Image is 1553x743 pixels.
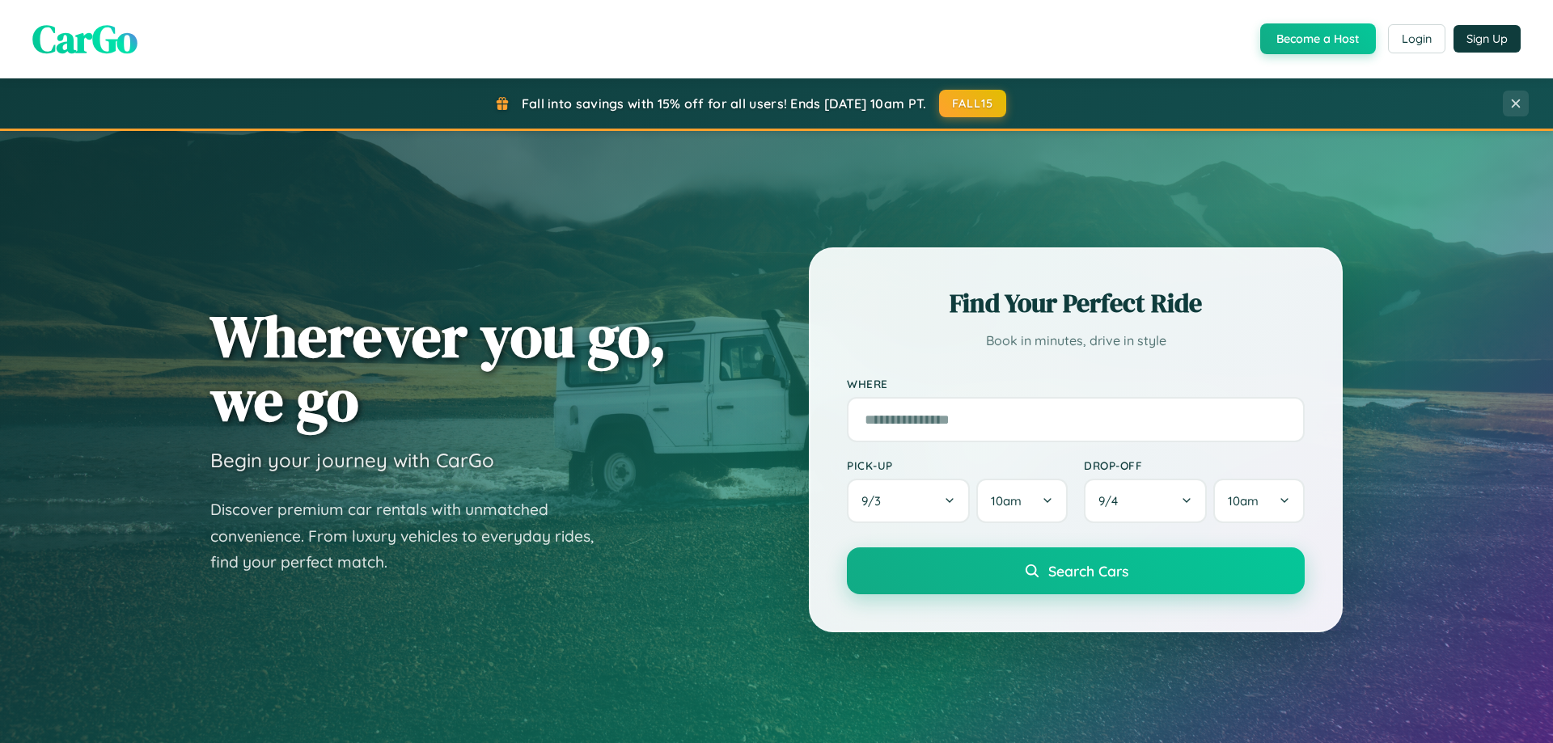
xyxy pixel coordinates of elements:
[1048,562,1128,580] span: Search Cars
[1454,25,1521,53] button: Sign Up
[847,285,1305,321] h2: Find Your Perfect Ride
[1260,23,1376,54] button: Become a Host
[210,304,666,432] h1: Wherever you go, we go
[522,95,927,112] span: Fall into savings with 15% off for all users! Ends [DATE] 10am PT.
[210,496,615,576] p: Discover premium car rentals with unmatched convenience. From luxury vehicles to everyday rides, ...
[1228,493,1259,509] span: 10am
[976,479,1068,523] button: 10am
[861,493,889,509] span: 9 / 3
[32,12,138,65] span: CarGo
[939,90,1007,117] button: FALL15
[991,493,1022,509] span: 10am
[1084,458,1305,472] label: Drop-off
[847,377,1305,390] label: Where
[1098,493,1126,509] span: 9 / 4
[1388,24,1445,53] button: Login
[847,547,1305,594] button: Search Cars
[847,458,1068,472] label: Pick-up
[847,479,970,523] button: 9/3
[1213,479,1305,523] button: 10am
[210,448,494,472] h3: Begin your journey with CarGo
[847,329,1305,353] p: Book in minutes, drive in style
[1084,479,1207,523] button: 9/4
